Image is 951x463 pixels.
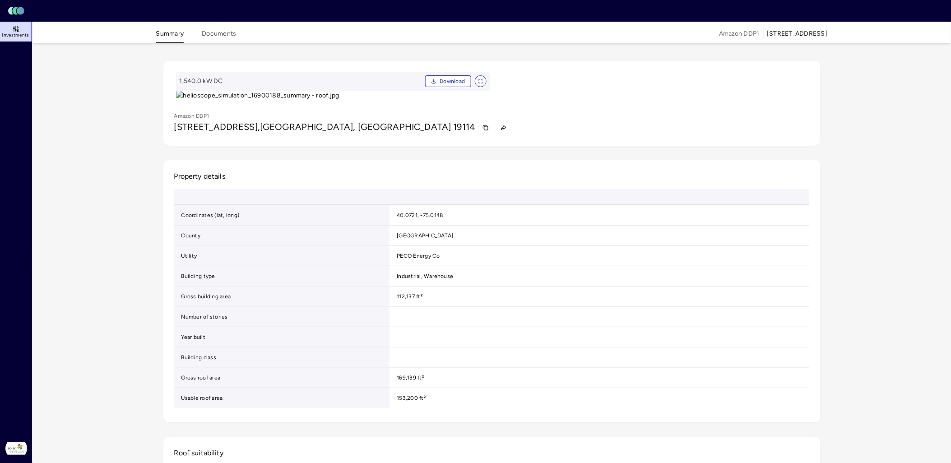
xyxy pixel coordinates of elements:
button: View full size image [475,75,487,87]
td: Year built [174,327,390,347]
p: Amazon DDP1 [174,111,209,120]
td: 169,139 ft² [390,368,809,388]
h2: Roof suitability [174,448,810,458]
td: Building type [174,266,390,287]
span: 1,540.0 kW DC [180,76,422,86]
div: [STREET_ADDRESS] [767,29,828,39]
td: 153,200 ft² [390,388,809,408]
span: Investments [2,32,29,38]
td: PECO Energy Co [390,246,809,266]
td: County [174,226,390,246]
img: Solar Landscape [5,438,27,459]
td: Utility [174,246,390,266]
td: Number of stories [174,307,390,327]
td: Usable roof area [174,388,390,408]
td: Gross building area [174,287,390,307]
button: Summary [156,29,184,43]
div: tabs [156,23,237,43]
button: Documents [202,29,236,43]
img: helioscope_simulation_16900188_summary - roof.jpg [176,91,490,101]
td: Building class [174,347,390,368]
span: Amazon DDP1 [719,29,759,39]
td: — [390,307,809,327]
button: Download PDF [425,75,471,87]
td: Industrial, Warehouse [390,266,809,287]
h2: Property details [174,171,810,182]
span: [GEOGRAPHIC_DATA], [GEOGRAPHIC_DATA] 19114 [260,121,475,132]
td: Coordinates (lat, long) [174,205,390,226]
td: Gross roof area [174,368,390,388]
td: [GEOGRAPHIC_DATA] [390,226,809,246]
td: 112,137 ft² [390,287,809,307]
span: Download [440,77,465,86]
td: 40.0721, -75.0148 [390,205,809,226]
span: [STREET_ADDRESS], [174,121,260,132]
